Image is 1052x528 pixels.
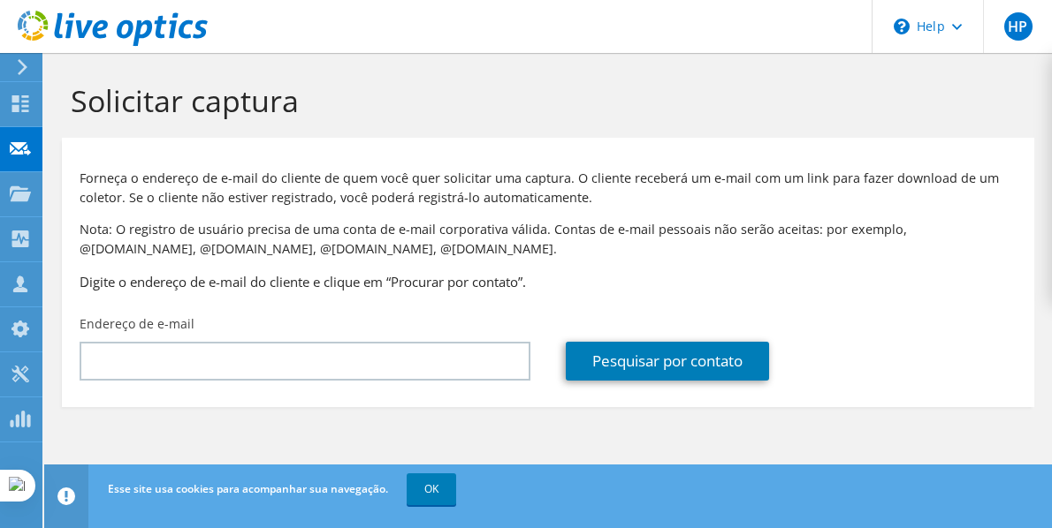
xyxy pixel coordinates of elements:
p: Forneça o endereço de e-mail do cliente de quem você quer solicitar uma captura. O cliente recebe... [80,169,1017,207]
label: Endereço de e-mail [80,315,194,333]
svg: \n [894,19,910,34]
p: Nota: O registro de usuário precisa de uma conta de e-mail corporativa válida. Contas de e-mail p... [80,220,1017,259]
h1: Solicitar captura [71,82,1017,119]
span: Esse site usa cookies para acompanhar sua navegação. [108,481,388,496]
a: OK [407,473,456,505]
a: Pesquisar por contato [566,342,769,381]
span: HP [1004,12,1033,41]
h3: Digite o endereço de e-mail do cliente e clique em “Procurar por contato”. [80,272,1017,291]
